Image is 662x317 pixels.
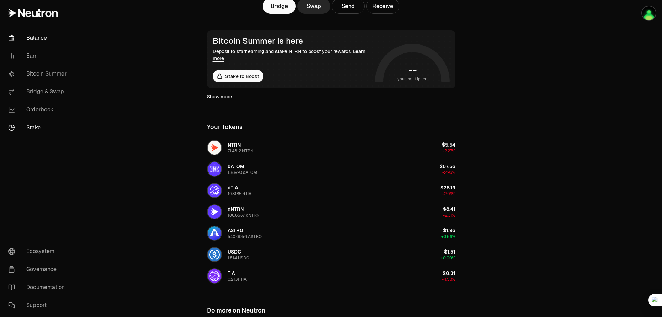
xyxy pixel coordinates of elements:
[208,141,221,155] img: NTRN Logo
[3,65,74,83] a: Bitcoin Summer
[207,306,265,315] div: Do more on Neutron
[442,277,455,282] span: -4.53%
[208,205,221,219] img: dNTRN Logo
[440,163,455,169] span: $67.56
[3,260,74,278] a: Governance
[208,226,221,240] img: ASTRO Logo
[3,47,74,65] a: Earn
[442,142,455,148] span: $5.54
[228,148,253,154] div: 71.4312 NTRN
[3,278,74,296] a: Documentation
[642,6,656,20] img: valentos
[213,36,372,46] div: Bitcoin Summer is here
[207,122,243,132] div: Your Tokens
[440,185,455,191] span: $28.19
[3,119,74,137] a: Stake
[207,93,232,100] a: Show more
[3,296,74,314] a: Support
[443,212,455,218] span: -2.31%
[228,234,262,239] div: 540.0056 ASTRO
[3,29,74,47] a: Balance
[203,137,460,158] button: NTRN LogoNTRN71.4312 NTRN$5.54-2.27%
[208,269,221,283] img: TIA Logo
[444,249,455,255] span: $1.51
[228,249,241,255] span: USDC
[228,227,243,234] span: ASTRO
[408,65,416,76] h1: --
[208,184,221,197] img: dTIA Logo
[228,163,244,169] span: dATOM
[203,159,460,179] button: dATOM LogodATOM13.8993 dATOM$67.56-2.96%
[3,101,74,119] a: Orderbook
[203,201,460,222] button: dNTRN LogodNTRN106.6567 dNTRN$8.41-2.31%
[213,70,263,82] a: Stake to Boost
[228,191,251,197] div: 19.3185 dTIA
[441,255,455,261] span: +0.00%
[443,148,455,154] span: -2.27%
[203,180,460,201] button: dTIA LogodTIA19.3185 dTIA$28.19-2.96%
[208,248,221,261] img: USDC Logo
[203,223,460,244] button: ASTRO LogoASTRO540.0056 ASTRO$1.96+3.56%
[397,76,427,82] span: your multiplier
[3,83,74,101] a: Bridge & Swap
[228,212,260,218] div: 106.6567 dNTRN
[228,277,247,282] div: 0.2131 TIA
[3,242,74,260] a: Ecosystem
[213,48,372,62] div: Deposit to start earning and stake NTRN to boost your rewards.
[208,162,221,176] img: dATOM Logo
[443,206,455,212] span: $8.41
[203,244,460,265] button: USDC LogoUSDC1.514 USDC$1.51+0.00%
[441,234,455,239] span: +3.56%
[228,255,249,261] div: 1.514 USDC
[443,227,455,234] span: $1.96
[228,206,244,212] span: dNTRN
[228,142,241,148] span: NTRN
[442,170,455,175] span: -2.96%
[228,170,257,175] div: 13.8993 dATOM
[443,270,455,276] span: $0.31
[228,185,238,191] span: dTIA
[442,191,455,197] span: -2.96%
[203,266,460,286] button: TIA LogoTIA0.2131 TIA$0.31-4.53%
[228,270,235,276] span: TIA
